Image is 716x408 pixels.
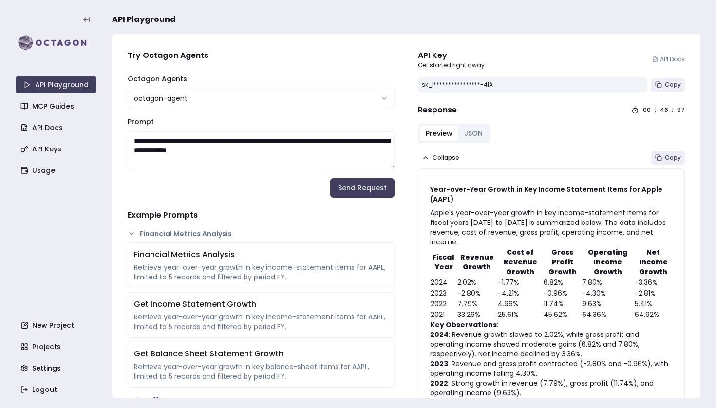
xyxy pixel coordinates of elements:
[655,106,656,114] div: :
[418,50,485,61] div: API Key
[430,277,457,288] td: 2024
[582,288,634,298] td: -4.30%
[665,154,681,162] span: Copy
[457,309,497,320] td: 33.26%
[634,288,673,298] td: -2.81%
[430,378,673,398] li: : Strong growth in revenue (7.79%), gross profit (11.74%), and operating income (9.63%).
[134,262,388,282] div: Retrieve year-over-year growth in key income-statement items for AAPL, limited to 5 records and f...
[430,185,673,204] h3: Year-over-Year Growth in Key Income Statement Items for Apple (AAPL)
[582,309,634,320] td: 64.36%
[660,106,668,114] div: 46
[543,298,582,309] td: 11.74%
[17,97,97,115] a: MCP Guides
[430,298,457,309] td: 2022
[134,312,388,332] div: Retrieve year-over-year growth in key income-statement items for AAPL, limited to 5 records and f...
[430,398,446,408] strong: 2021
[17,359,97,377] a: Settings
[497,309,543,320] td: 25.61%
[134,249,388,260] div: Financial Metrics Analysis
[652,56,685,63] a: API Docs
[457,277,497,288] td: 2.02%
[543,288,582,298] td: -0.96%
[548,247,577,277] strong: Gross Profit Growth
[430,320,497,330] strong: Key Observations
[582,298,634,309] td: 9.63%
[17,162,97,179] a: Usage
[430,359,673,378] li: : Revenue and gross profit contracted (-2.80% and -0.96%), with operating income falling 4.30%.
[128,229,395,239] button: Financial Metrics Analysis
[497,298,543,309] td: 4.96%
[134,298,388,310] div: Get Income Statement Growth
[430,378,448,388] strong: 2022
[17,316,97,334] a: New Project
[128,209,395,221] h4: Example Prompts
[17,338,97,355] a: Projects
[665,81,681,89] span: Copy
[430,330,449,339] strong: 2024
[457,288,497,298] td: -2.80%
[420,126,458,141] button: Preview
[588,247,628,277] strong: Operating Income Growth
[17,381,97,398] a: Logout
[128,74,187,84] label: Octagon Agents
[128,50,395,61] h4: Try Octagon Agents
[634,277,673,288] td: -3.36%
[134,362,388,381] div: Retrieve year-over-year growth in key balance-sheet items for AAPL, limited to 5 records and filt...
[17,119,97,136] a: API Docs
[497,277,543,288] td: -1.77%
[128,117,154,127] label: Prompt
[418,151,463,165] button: Collapse
[430,309,457,320] td: 2021
[643,106,651,114] div: 00
[457,298,497,309] td: 7.79%
[330,178,395,198] button: Send Request
[418,104,457,116] h4: Response
[433,154,459,162] span: Collapse
[17,140,97,158] a: API Keys
[677,106,685,114] div: 97
[112,14,176,25] span: API Playground
[430,208,673,247] p: Apple's year-over-year growth in key income-statement items for fiscal years [DATE] to [DATE] is ...
[418,61,485,69] p: Get started right away
[651,151,685,165] button: Copy
[16,33,96,53] img: logo-rect-yK7x_WSZ.svg
[634,309,673,320] td: 64.92%
[639,247,668,277] strong: Net Income Growth
[634,298,673,309] td: 5.41%
[430,288,457,298] td: 2023
[458,126,489,141] button: JSON
[672,106,673,114] div: :
[504,247,537,277] strong: Cost of Revenue Growth
[582,277,634,288] td: 7.80%
[430,330,673,359] li: : Revenue growth slowed to 2.02%, while gross profit and operating income showed moderate gains (...
[651,78,685,92] button: Copy
[433,252,454,272] strong: Fiscal Year
[460,252,494,272] strong: Revenue Growth
[134,348,388,360] div: Get Balance Sheet Statement Growth
[497,288,543,298] td: -4.21%
[543,277,582,288] td: 6.82%
[543,309,582,320] td: 45.62%
[430,320,673,330] p: :
[16,76,96,93] a: API Playground
[430,359,448,369] strong: 2023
